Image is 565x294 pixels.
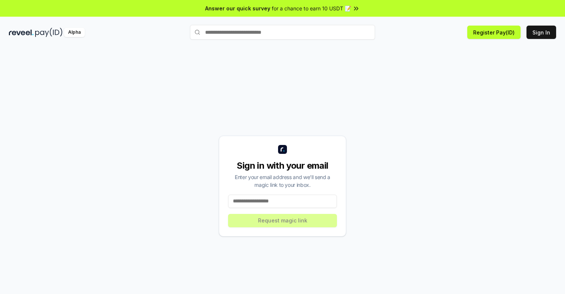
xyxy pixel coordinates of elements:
span: Answer our quick survey [205,4,270,12]
button: Sign In [526,26,556,39]
div: Enter your email address and we’ll send a magic link to your inbox. [228,173,337,189]
img: pay_id [35,28,63,37]
div: Sign in with your email [228,160,337,172]
div: Alpha [64,28,85,37]
img: logo_small [278,145,287,154]
button: Register Pay(ID) [467,26,521,39]
span: for a chance to earn 10 USDT 📝 [272,4,351,12]
img: reveel_dark [9,28,34,37]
